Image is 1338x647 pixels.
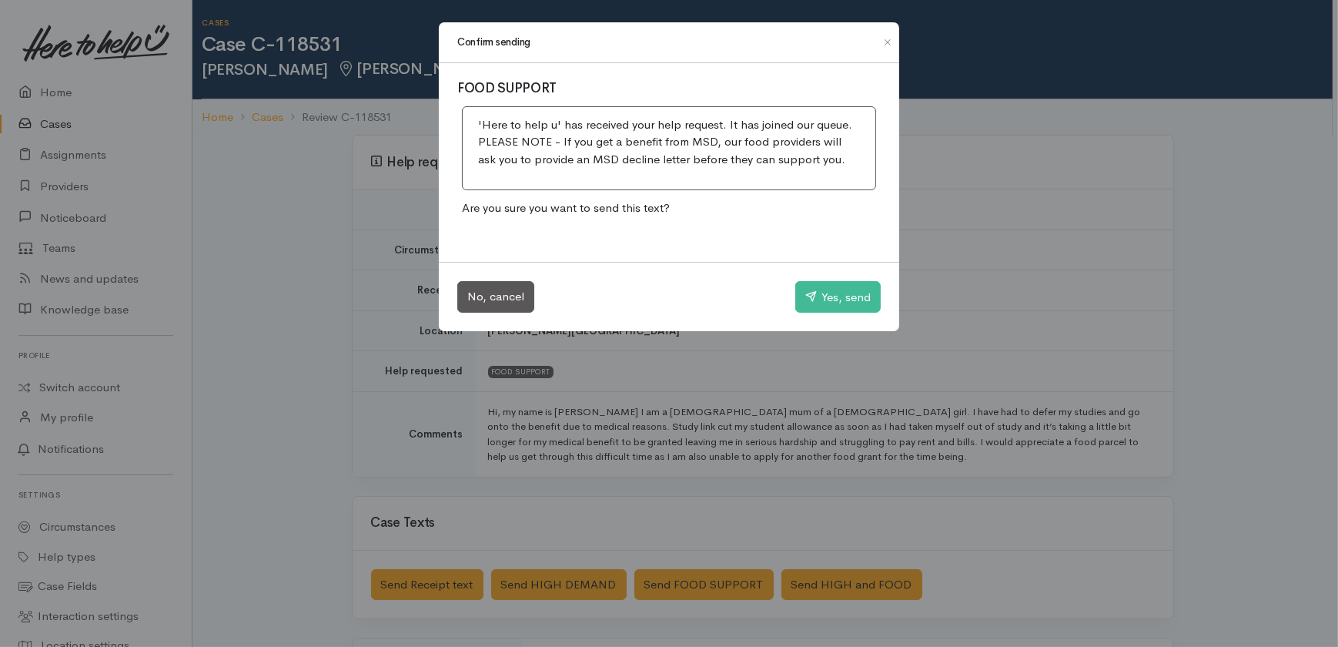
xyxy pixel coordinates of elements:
p: 'Here to help u' has received your help request. It has joined our queue. PLEASE NOTE - If you ge... [478,116,860,169]
button: Close [875,33,900,52]
button: Yes, send [795,281,881,313]
button: No, cancel [457,281,534,313]
h1: Confirm sending [457,35,530,50]
p: Are you sure you want to send this text? [457,195,881,222]
h3: FOOD SUPPORT [457,82,881,96]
